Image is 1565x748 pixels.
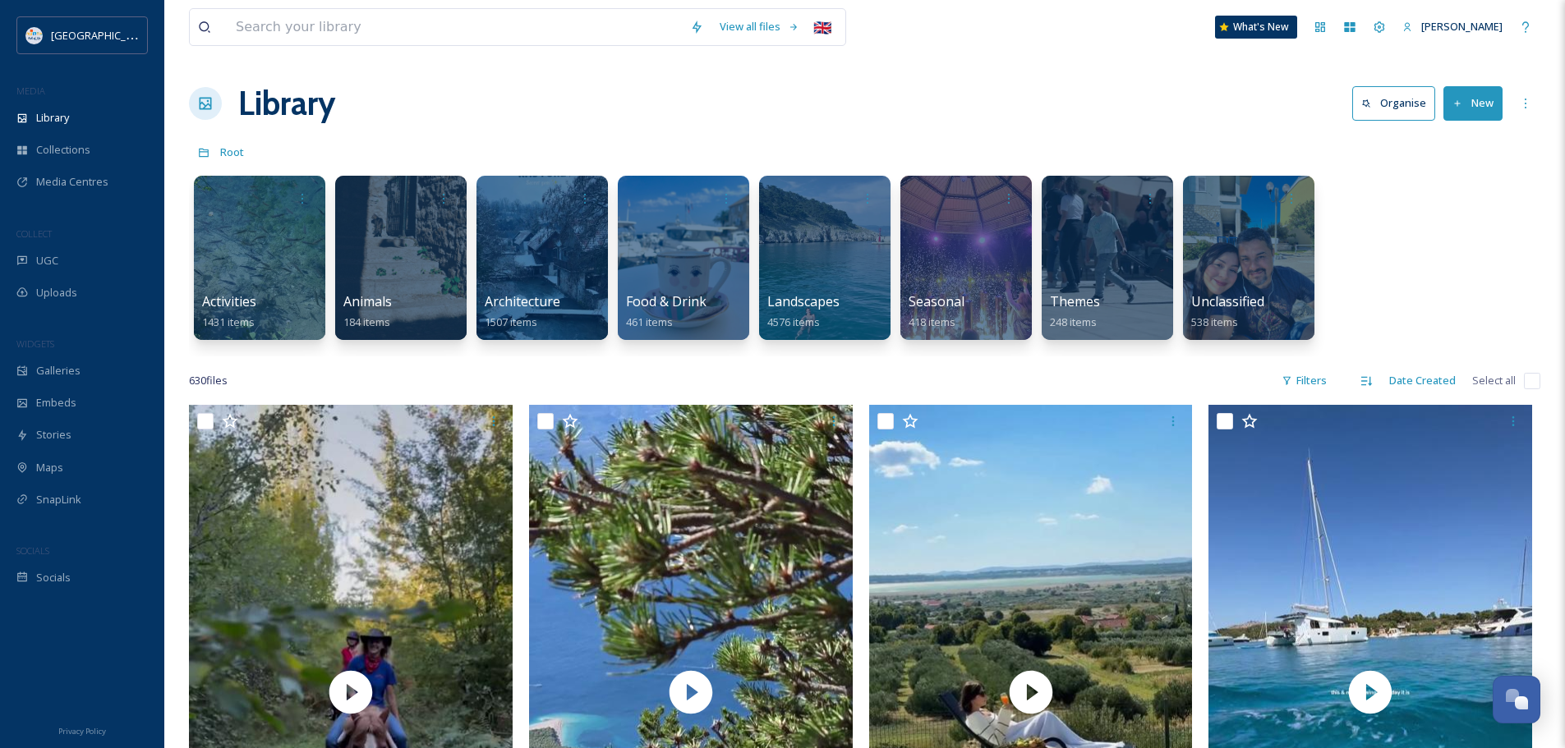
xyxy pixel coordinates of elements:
span: Media Centres [36,174,108,190]
a: Themes248 items [1050,294,1100,329]
button: Open Chat [1493,676,1540,723]
a: [PERSON_NAME] [1394,11,1511,43]
span: Uploads [36,285,77,301]
span: Select all [1472,373,1516,388]
a: Architecture1507 items [485,294,560,329]
a: Food & Drink461 items [626,294,707,329]
span: WIDGETS [16,337,54,350]
input: Search your library [228,9,682,45]
span: Activities [202,292,256,310]
a: View all files [711,11,808,43]
span: Stories [36,427,71,443]
span: Seasonal [909,292,964,310]
span: Root [220,145,244,159]
a: Animals184 items [343,294,392,329]
div: Filters [1273,365,1335,397]
span: Galleries [36,363,81,379]
span: 4576 items [767,314,820,329]
span: COLLECT [16,227,52,240]
button: New [1443,86,1503,120]
span: UGC [36,253,58,268]
span: 248 items [1050,314,1097,329]
span: Socials [36,570,71,585]
span: 630 file s [189,373,228,388]
span: Library [36,110,69,126]
a: Landscapes4576 items [767,294,840,329]
span: 1507 items [485,314,537,329]
span: Architecture [485,292,560,310]
span: Embeds [36,395,76,411]
span: 418 items [909,314,955,329]
span: Animals [343,292,392,310]
span: 184 items [343,314,390,329]
a: Privacy Policy [58,720,106,740]
a: Library [238,79,335,128]
a: Seasonal418 items [909,294,964,329]
span: MEDIA [16,85,45,97]
a: What's New [1215,16,1297,39]
span: [GEOGRAPHIC_DATA] [51,27,155,43]
span: 461 items [626,314,673,329]
img: HTZ_logo_EN.svg [26,27,43,44]
span: Themes [1050,292,1100,310]
a: Activities1431 items [202,294,256,329]
a: Unclassified538 items [1191,294,1264,329]
span: [PERSON_NAME] [1421,19,1503,34]
a: Root [220,142,244,162]
span: 538 items [1191,314,1238,329]
div: 🇬🇧 [808,12,837,42]
span: Privacy Policy [58,726,106,737]
span: Food & Drink [626,292,707,310]
span: SOCIALS [16,544,49,557]
span: Maps [36,460,63,475]
span: Collections [36,142,90,158]
span: Unclassified [1191,292,1264,310]
span: 1431 items [202,314,255,329]
button: Organise [1352,86,1435,120]
span: Landscapes [767,292,840,310]
div: Date Created [1381,365,1464,397]
span: SnapLink [36,492,81,507]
